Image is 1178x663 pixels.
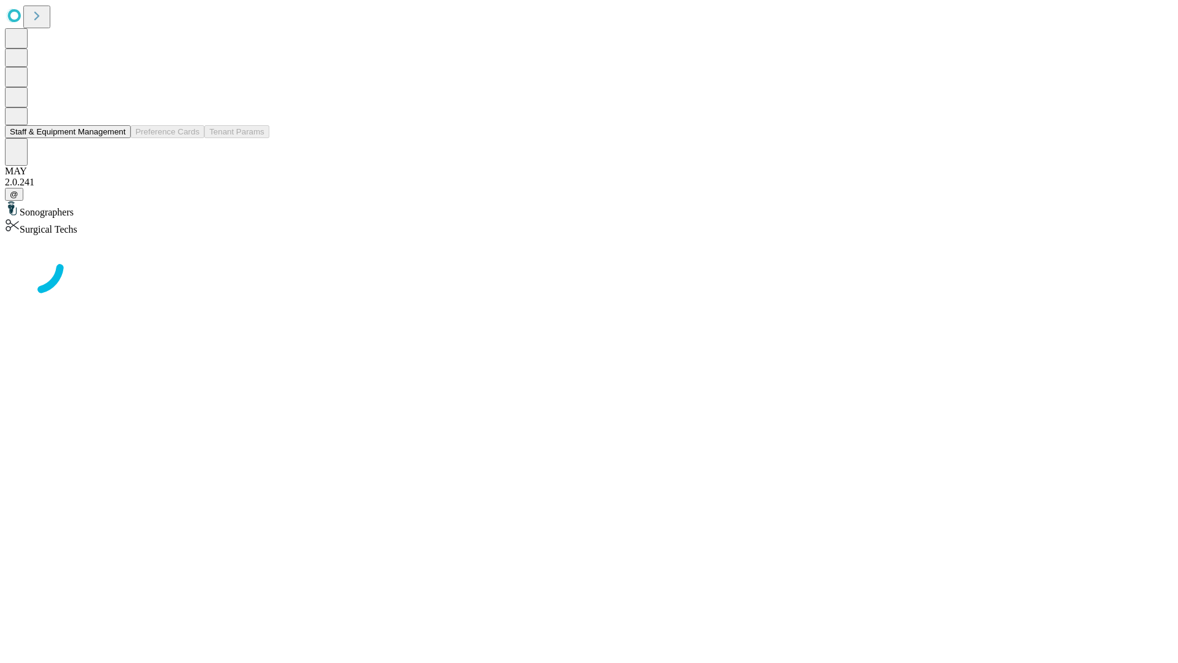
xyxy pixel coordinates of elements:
[131,125,204,138] button: Preference Cards
[5,188,23,201] button: @
[5,166,1173,177] div: MAY
[5,201,1173,218] div: Sonographers
[5,177,1173,188] div: 2.0.241
[10,190,18,199] span: @
[5,125,131,138] button: Staff & Equipment Management
[5,218,1173,235] div: Surgical Techs
[204,125,269,138] button: Tenant Params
